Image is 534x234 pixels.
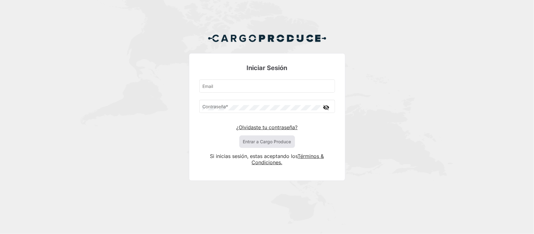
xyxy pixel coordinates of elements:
h3: Iniciar Sesión [199,64,335,72]
mat-icon: visibility_off [323,104,330,111]
a: Términos & Condiciones. [252,153,324,165]
img: Cargo Produce Logo [208,31,327,46]
a: ¿Olvidaste tu contraseña? [236,124,298,130]
span: Si inicias sesión, estas aceptando los [210,153,298,159]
